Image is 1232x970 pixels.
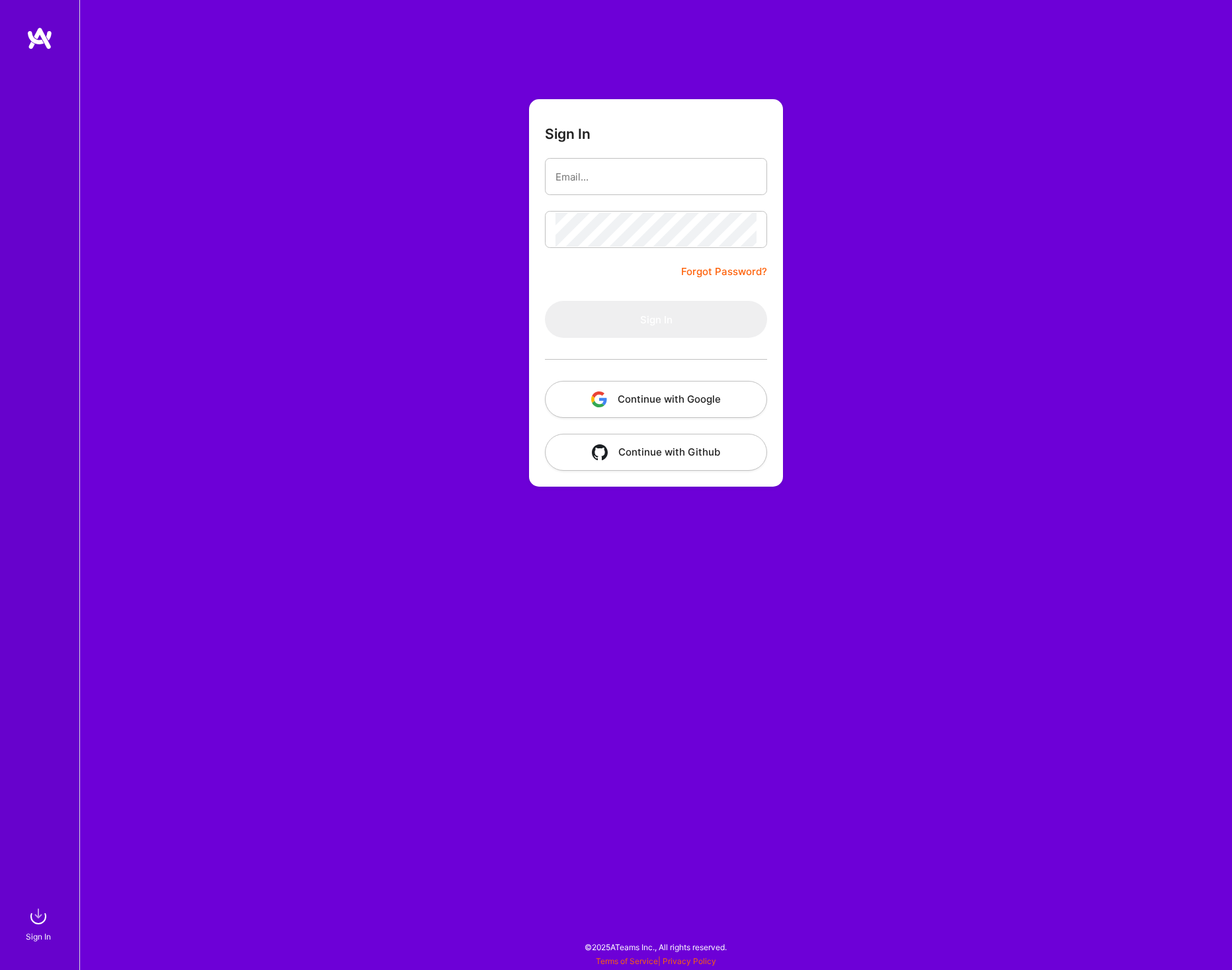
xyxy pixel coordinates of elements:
[555,160,757,194] input: Email...
[596,956,716,966] span: |
[26,930,51,944] div: Sign In
[591,391,607,407] img: icon
[545,434,767,471] button: Continue with Github
[545,301,767,338] button: Sign In
[545,381,767,418] button: Continue with Google
[79,930,1232,963] div: © 2025 ATeams Inc., All rights reserved.
[592,444,608,460] img: icon
[596,956,658,966] a: Terms of Service
[545,126,591,142] h3: Sign In
[681,264,767,280] a: Forgot Password?
[28,903,52,944] a: sign inSign In
[26,26,53,50] img: logo
[663,956,716,966] a: Privacy Policy
[25,903,52,930] img: sign in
